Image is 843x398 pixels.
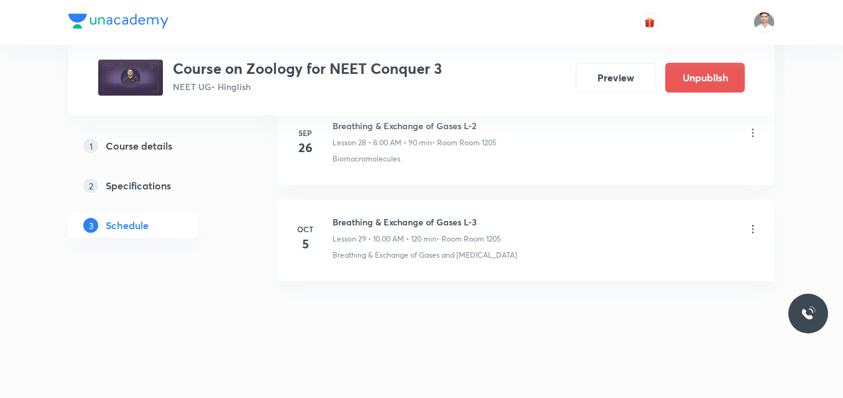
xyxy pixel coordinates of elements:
h5: Course details [106,138,172,153]
img: ttu [801,306,816,321]
h6: Breathing & Exchange of Gases L-3 [333,215,501,228]
a: 1Course details [68,133,237,158]
p: 1 [83,138,98,153]
h6: Breathing & Exchange of Gases L-2 [333,119,497,132]
p: Biomacromolecules [333,153,400,165]
h6: Sep [293,127,318,138]
h5: Specifications [106,178,171,193]
p: Lesson 28 • 8:00 AM • 90 min [333,137,432,148]
h4: 5 [293,235,318,253]
a: 2Specifications [68,173,237,198]
button: Preview [576,63,655,93]
button: Unpublish [665,63,745,93]
p: 3 [83,218,98,233]
h3: Course on Zoology for NEET Conquer 3 [173,60,442,78]
p: Breathing & Exchange of Gases and [MEDICAL_DATA] [333,250,517,261]
a: Company Logo [68,14,168,32]
img: 511ba5cd3f624ed18d509afd22a59d0c.jpg [98,60,163,96]
h6: Oct [293,224,318,235]
h5: Schedule [106,218,149,233]
p: 2 [83,178,98,193]
p: • Room Room 1205 [436,233,501,245]
p: • Room Room 1205 [432,137,497,148]
img: Company Logo [68,14,168,29]
h4: 26 [293,138,318,157]
img: avatar [644,17,655,28]
button: avatar [640,12,660,32]
img: Mant Lal [753,12,775,33]
p: NEET UG • Hinglish [173,80,442,93]
p: Lesson 29 • 10:00 AM • 120 min [333,233,436,245]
